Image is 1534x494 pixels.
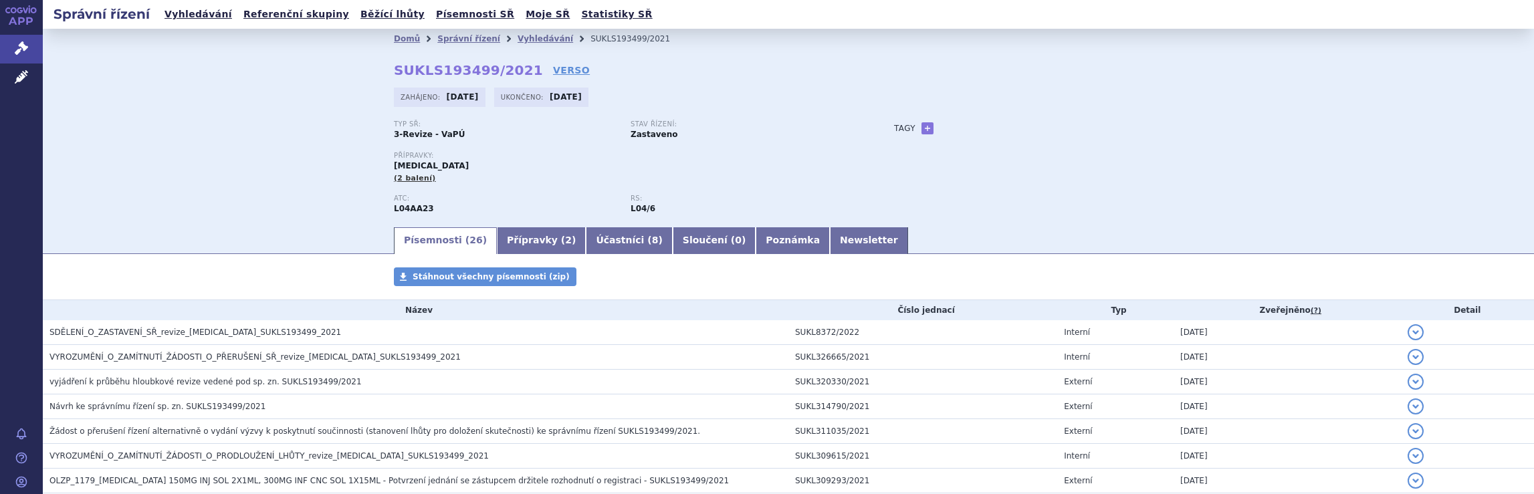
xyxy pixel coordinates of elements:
a: Newsletter [830,227,908,254]
td: SUKL309615/2021 [788,444,1057,469]
li: SUKLS193499/2021 [590,29,687,49]
a: Vyhledávání [160,5,236,23]
td: [DATE] [1174,469,1401,493]
a: Domů [394,34,420,43]
span: Interní [1064,328,1090,337]
td: SUKL314790/2021 [788,394,1057,419]
button: detail [1408,398,1424,414]
p: ATC: [394,195,617,203]
a: Písemnosti SŘ [432,5,518,23]
td: [DATE] [1174,394,1401,419]
p: Typ SŘ: [394,120,617,128]
td: SUKL320330/2021 [788,370,1057,394]
span: SDĚLENÍ_O_ZASTAVENÍ_SŘ_revize_natalizumab_SUKLS193499_2021 [49,328,341,337]
a: Přípravky (2) [497,227,586,254]
td: SUKL326665/2021 [788,345,1057,370]
p: RS: [631,195,854,203]
button: detail [1408,374,1424,390]
span: VYROZUMĚNÍ_O_ZAMÍTNUTÍ_ŽÁDOSTI_O_PŘERUŠENÍ_SŘ_revize_natalizumab_SUKLS193499_2021 [49,352,461,362]
a: Běžící lhůty [356,5,429,23]
strong: Zastaveno [631,130,678,139]
span: Externí [1064,402,1092,411]
a: Poznámka [756,227,830,254]
th: Název [43,300,788,320]
td: SUKL309293/2021 [788,469,1057,493]
span: Návrh ke správnímu řízení sp. zn. SUKLS193499/2021 [49,402,265,411]
td: [DATE] [1174,444,1401,469]
strong: NATALIZUMAB [394,204,434,213]
a: Statistiky SŘ [577,5,656,23]
span: Ukončeno: [501,92,546,102]
a: VERSO [553,64,590,77]
abbr: (?) [1311,306,1321,316]
span: 0 [735,235,742,245]
th: Typ [1057,300,1174,320]
span: Interní [1064,451,1090,461]
strong: 3-Revize - VaPÚ [394,130,465,139]
a: Písemnosti (26) [394,227,497,254]
a: Sloučení (0) [673,227,756,254]
a: + [921,122,934,134]
p: Přípravky: [394,152,867,160]
td: SUKL311035/2021 [788,419,1057,444]
p: Stav řízení: [631,120,854,128]
span: 2 [565,235,572,245]
td: [DATE] [1174,370,1401,394]
strong: [DATE] [550,92,582,102]
strong: natalizumab [631,204,655,213]
td: [DATE] [1174,345,1401,370]
a: Referenční skupiny [239,5,353,23]
span: [MEDICAL_DATA] [394,161,469,170]
a: Správní řízení [437,34,500,43]
h2: Správní řízení [43,5,160,23]
span: Externí [1064,426,1092,436]
span: Stáhnout všechny písemnosti (zip) [413,272,570,281]
span: Žádost o přerušení řízení alternativně o vydání výzvy k poskytnutí součinnosti (stanovení lhůty p... [49,426,700,436]
button: detail [1408,349,1424,365]
td: [DATE] [1174,419,1401,444]
button: detail [1408,448,1424,464]
a: Vyhledávání [518,34,573,43]
th: Zveřejněno [1174,300,1401,320]
span: vyjádření k průběhu hloubkové revize vedené pod sp. zn. SUKLS193499/2021 [49,377,362,386]
td: [DATE] [1174,320,1401,345]
span: VYROZUMĚNÍ_O_ZAMÍTNUTÍ_ŽÁDOSTI_O_PRODLOUŽENÍ_LHŮTY_revize_natalizumab_SUKLS193499_2021 [49,451,489,461]
strong: SUKLS193499/2021 [394,62,543,78]
button: detail [1408,473,1424,489]
span: 26 [469,235,482,245]
a: Účastníci (8) [586,227,672,254]
th: Detail [1401,300,1534,320]
h3: Tagy [894,120,915,136]
span: Zahájeno: [401,92,443,102]
span: Externí [1064,476,1092,485]
span: Interní [1064,352,1090,362]
button: detail [1408,423,1424,439]
strong: [DATE] [447,92,479,102]
span: Externí [1064,377,1092,386]
span: OLZP_1179_TYSABRI 150MG INJ SOL 2X1ML, 300MG INF CNC SOL 1X15ML - Potvrzení jednání se zástupcem ... [49,476,729,485]
span: (2 balení) [394,174,436,182]
button: detail [1408,324,1424,340]
span: 8 [652,235,659,245]
td: SUKL8372/2022 [788,320,1057,345]
th: Číslo jednací [788,300,1057,320]
a: Stáhnout všechny písemnosti (zip) [394,267,576,286]
a: Moje SŘ [522,5,574,23]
